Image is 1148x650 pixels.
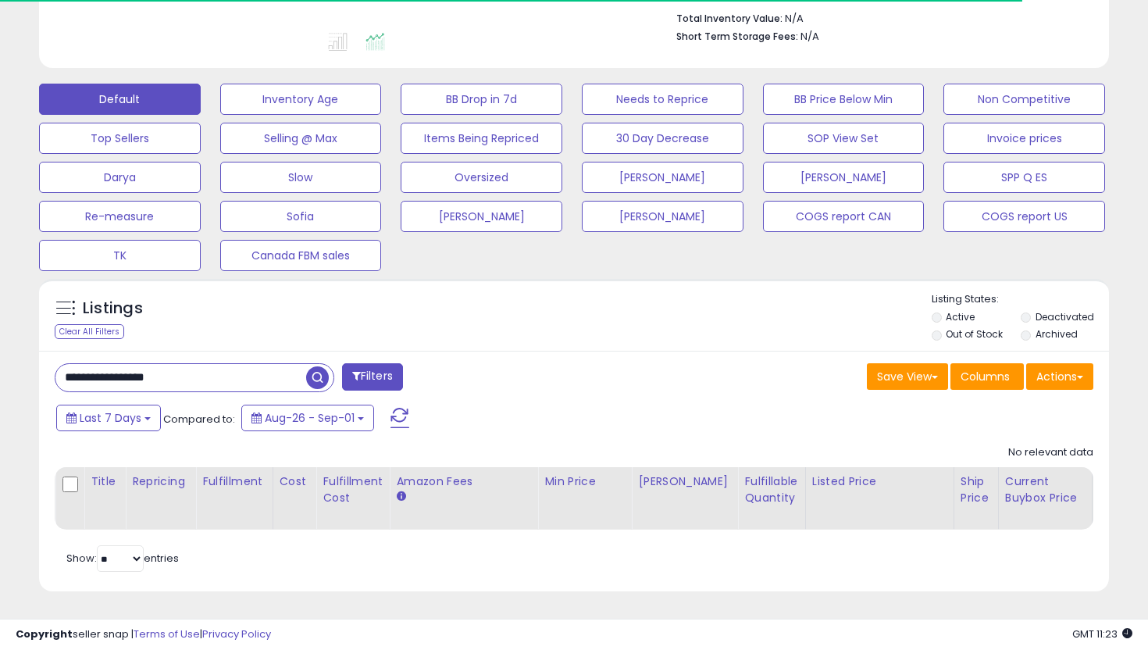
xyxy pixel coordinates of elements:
[582,123,743,154] button: 30 Day Decrease
[946,327,1003,341] label: Out of Stock
[83,298,143,320] h5: Listings
[812,473,947,490] div: Listed Price
[202,473,266,490] div: Fulfillment
[401,162,562,193] button: Oversized
[943,162,1105,193] button: SPP Q ES
[961,473,992,506] div: Ship Price
[1072,627,1132,641] span: 2025-09-9 11:23 GMT
[401,123,562,154] button: Items Being Repriced
[66,551,179,566] span: Show: entries
[39,123,201,154] button: Top Sellers
[132,473,189,490] div: Repricing
[950,363,1024,390] button: Columns
[763,201,925,232] button: COGS report CAN
[134,627,200,641] a: Terms of Use
[582,201,743,232] button: [PERSON_NAME]
[396,490,405,504] small: Amazon Fees.
[401,84,562,115] button: BB Drop in 7d
[744,473,798,506] div: Fulfillable Quantity
[280,473,310,490] div: Cost
[342,363,403,391] button: Filters
[638,473,731,490] div: [PERSON_NAME]
[202,627,271,641] a: Privacy Policy
[55,324,124,339] div: Clear All Filters
[867,363,948,390] button: Save View
[1008,445,1093,460] div: No relevant data
[241,405,374,431] button: Aug-26 - Sep-01
[946,310,975,323] label: Active
[80,410,141,426] span: Last 7 Days
[220,201,382,232] button: Sofia
[396,473,531,490] div: Amazon Fees
[16,627,271,642] div: seller snap | |
[1036,310,1094,323] label: Deactivated
[676,30,798,43] b: Short Term Storage Fees:
[220,123,382,154] button: Selling @ Max
[1005,473,1086,506] div: Current Buybox Price
[943,123,1105,154] button: Invoice prices
[961,369,1010,384] span: Columns
[163,412,235,427] span: Compared to:
[763,123,925,154] button: SOP View Set
[39,84,201,115] button: Default
[220,162,382,193] button: Slow
[39,201,201,232] button: Re-measure
[220,240,382,271] button: Canada FBM sales
[401,201,562,232] button: [PERSON_NAME]
[582,84,743,115] button: Needs to Reprice
[91,473,119,490] div: Title
[39,240,201,271] button: TK
[16,627,73,641] strong: Copyright
[676,8,1082,27] li: N/A
[943,201,1105,232] button: COGS report US
[943,84,1105,115] button: Non Competitive
[265,410,355,426] span: Aug-26 - Sep-01
[544,473,625,490] div: Min Price
[220,84,382,115] button: Inventory Age
[932,292,1110,307] p: Listing States:
[800,29,819,44] span: N/A
[39,162,201,193] button: Darya
[56,405,161,431] button: Last 7 Days
[763,84,925,115] button: BB Price Below Min
[582,162,743,193] button: [PERSON_NAME]
[763,162,925,193] button: [PERSON_NAME]
[323,473,383,506] div: Fulfillment Cost
[1036,327,1078,341] label: Archived
[676,12,783,25] b: Total Inventory Value:
[1026,363,1093,390] button: Actions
